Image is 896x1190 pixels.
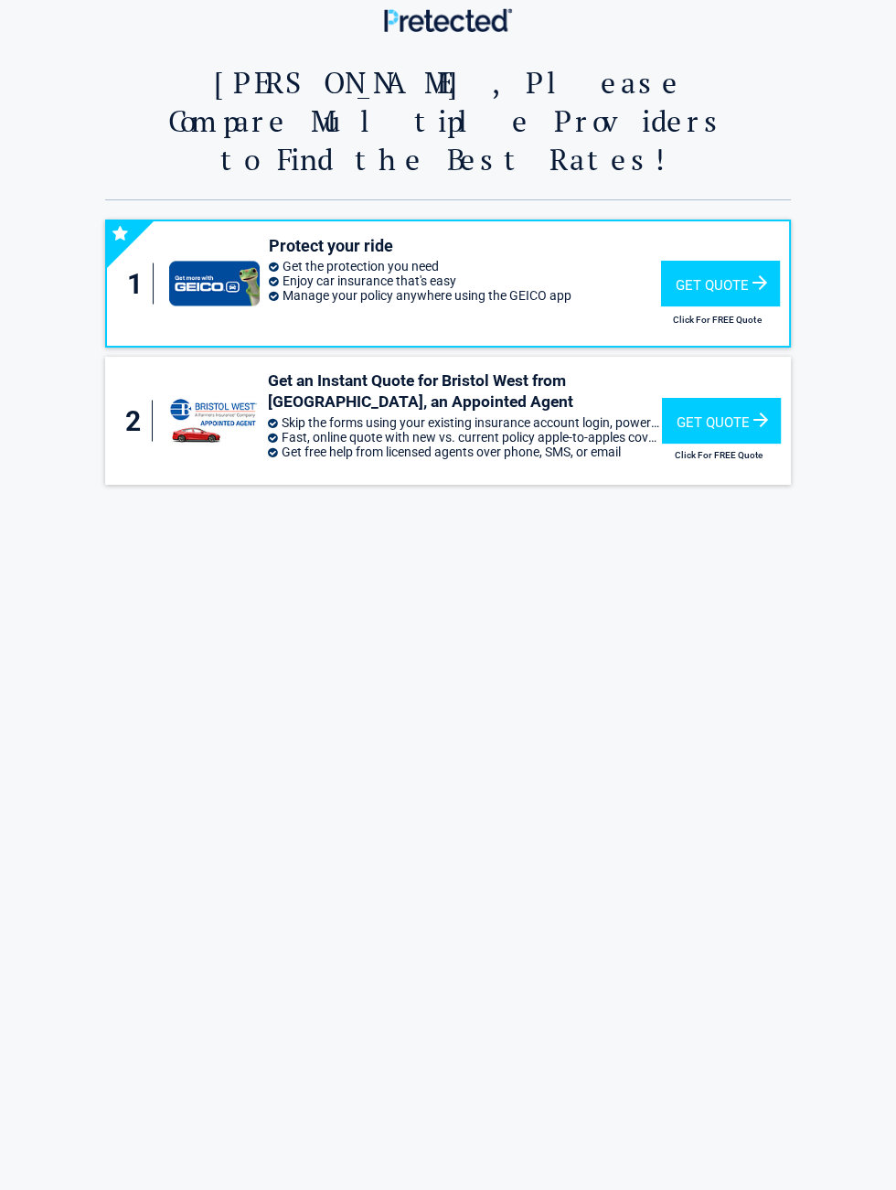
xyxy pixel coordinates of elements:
li: Skip the forms using your existing insurance account login, powered by Trellis [268,415,663,430]
div: Get Quote [661,261,780,306]
li: Get the protection you need [269,259,661,273]
img: Main Logo [384,8,512,31]
li: Manage your policy anywhere using the GEICO app [269,288,661,303]
h3: Protect your ride [269,235,661,256]
h2: [PERSON_NAME], Please Compare Multiple Providers to Find the Best Rates! [163,63,734,178]
div: 1 [125,263,154,305]
img: savvy's logo [168,395,259,446]
img: geico's logo [169,261,259,306]
div: Get Quote [662,398,781,444]
h2: Click For FREE Quote [662,450,774,460]
h3: Get an Instant Quote for Bristol West from [GEOGRAPHIC_DATA], an Appointed Agent [268,370,663,413]
li: Fast, online quote with new vs. current policy apple-to-apples coverage comparison [268,430,663,445]
li: Enjoy car insurance that's easy [269,273,661,288]
li: Get free help from licensed agents over phone, SMS, or email [268,445,663,459]
h2: Click For FREE Quote [661,315,773,325]
div: 2 [123,401,153,442]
